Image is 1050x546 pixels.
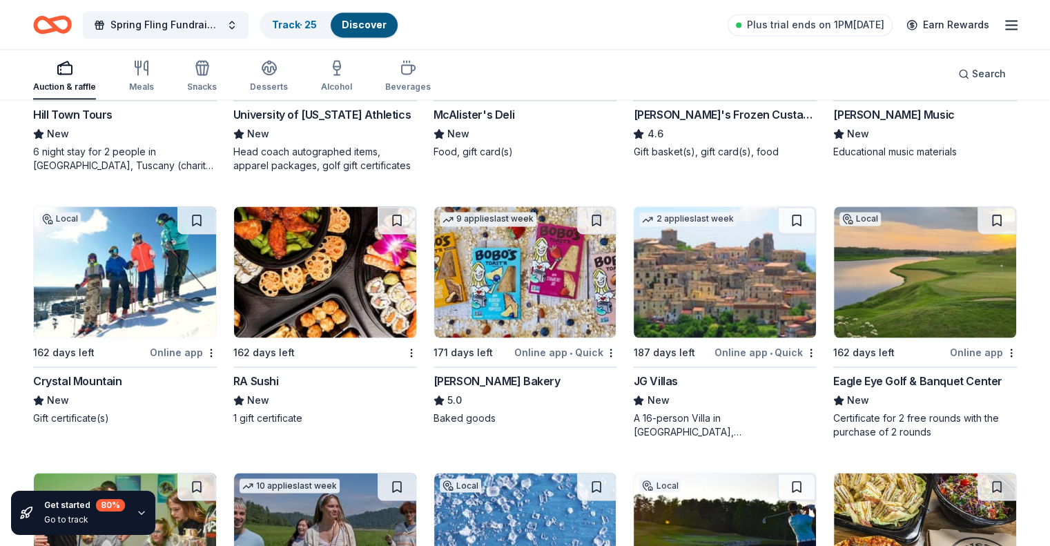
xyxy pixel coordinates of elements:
[647,126,663,142] span: 4.6
[434,106,515,123] div: McAlister's Deli
[714,344,817,361] div: Online app Quick
[833,106,954,123] div: [PERSON_NAME] Music
[728,14,893,36] a: Plus trial ends on 1PM[DATE]
[833,373,1002,389] div: Eagle Eye Golf & Banquet Center
[233,373,279,389] div: RA Sushi
[833,411,1017,439] div: Certificate for 2 free rounds with the purchase of 2 rounds
[240,478,340,493] div: 10 applies last week
[39,212,81,226] div: Local
[633,145,817,159] div: Gift basket(s), gift card(s), food
[634,206,816,338] img: Image for JG Villas
[96,499,125,511] div: 80 %
[150,344,217,361] div: Online app
[385,54,431,99] button: Beverages
[33,411,217,425] div: Gift certificate(s)
[321,81,352,92] div: Alcohol
[187,54,217,99] button: Snacks
[434,206,617,425] a: Image for Bobo's Bakery9 applieslast week171 days leftOnline app•Quick[PERSON_NAME] Bakery5.0Bake...
[847,392,869,409] span: New
[44,514,125,525] div: Go to track
[110,17,221,33] span: Spring Fling Fundraiser
[129,54,154,99] button: Meals
[447,392,462,409] span: 5.0
[847,126,869,142] span: New
[233,206,417,425] a: Image for RA Sushi162 days leftRA SushiNew1 gift certificate
[647,392,669,409] span: New
[434,145,617,159] div: Food, gift card(s)
[639,478,681,492] div: Local
[272,19,317,30] a: Track· 25
[342,19,387,30] a: Discover
[839,212,881,226] div: Local
[633,106,817,123] div: [PERSON_NAME]'s Frozen Custard & Steakburgers
[34,206,216,338] img: Image for Crystal Mountain
[514,344,616,361] div: Online app Quick
[33,206,217,425] a: Image for Crystal MountainLocal162 days leftOnline appCrystal MountainNewGift certificate(s)
[44,499,125,511] div: Get started
[247,126,269,142] span: New
[247,392,269,409] span: New
[434,206,616,338] img: Image for Bobo's Bakery
[47,126,69,142] span: New
[187,81,217,92] div: Snacks
[234,206,416,338] img: Image for RA Sushi
[440,212,536,226] div: 9 applies last week
[33,8,72,41] a: Home
[440,478,481,492] div: Local
[33,54,96,99] button: Auction & raffle
[33,81,96,92] div: Auction & raffle
[747,17,884,33] span: Plus trial ends on 1PM[DATE]
[633,373,677,389] div: JG Villas
[434,411,617,425] div: Baked goods
[33,344,95,361] div: 162 days left
[83,11,249,39] button: Spring Fling Fundraiser
[33,145,217,173] div: 6 night stay for 2 people in [GEOGRAPHIC_DATA], Tuscany (charity rate is $1380; retails at $2200;...
[833,344,895,361] div: 162 days left
[833,206,1017,439] a: Image for Eagle Eye Golf & Banquet CenterLocal162 days leftOnline appEagle Eye Golf & Banquet Cen...
[639,212,736,226] div: 2 applies last week
[770,347,772,358] span: •
[434,344,493,361] div: 171 days left
[570,347,572,358] span: •
[233,344,295,361] div: 162 days left
[447,126,469,142] span: New
[33,106,113,123] div: Hill Town Tours
[260,11,399,39] button: Track· 25Discover
[950,344,1017,361] div: Online app
[972,66,1006,82] span: Search
[898,12,998,37] a: Earn Rewards
[250,54,288,99] button: Desserts
[129,81,154,92] div: Meals
[321,54,352,99] button: Alcohol
[834,206,1016,338] img: Image for Eagle Eye Golf & Banquet Center
[385,81,431,92] div: Beverages
[233,106,411,123] div: University of [US_STATE] Athletics
[233,411,417,425] div: 1 gift certificate
[633,411,817,439] div: A 16-person Villa in [GEOGRAPHIC_DATA], [GEOGRAPHIC_DATA], [GEOGRAPHIC_DATA] for 7days/6nights (R...
[47,392,69,409] span: New
[250,81,288,92] div: Desserts
[33,373,122,389] div: Crystal Mountain
[633,344,694,361] div: 187 days left
[833,145,1017,159] div: Educational music materials
[434,373,561,389] div: [PERSON_NAME] Bakery
[233,145,417,173] div: Head coach autographed items, apparel packages, golf gift certificates
[633,206,817,439] a: Image for JG Villas2 applieslast week187 days leftOnline app•QuickJG VillasNewA 16-person Villa i...
[947,60,1017,88] button: Search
